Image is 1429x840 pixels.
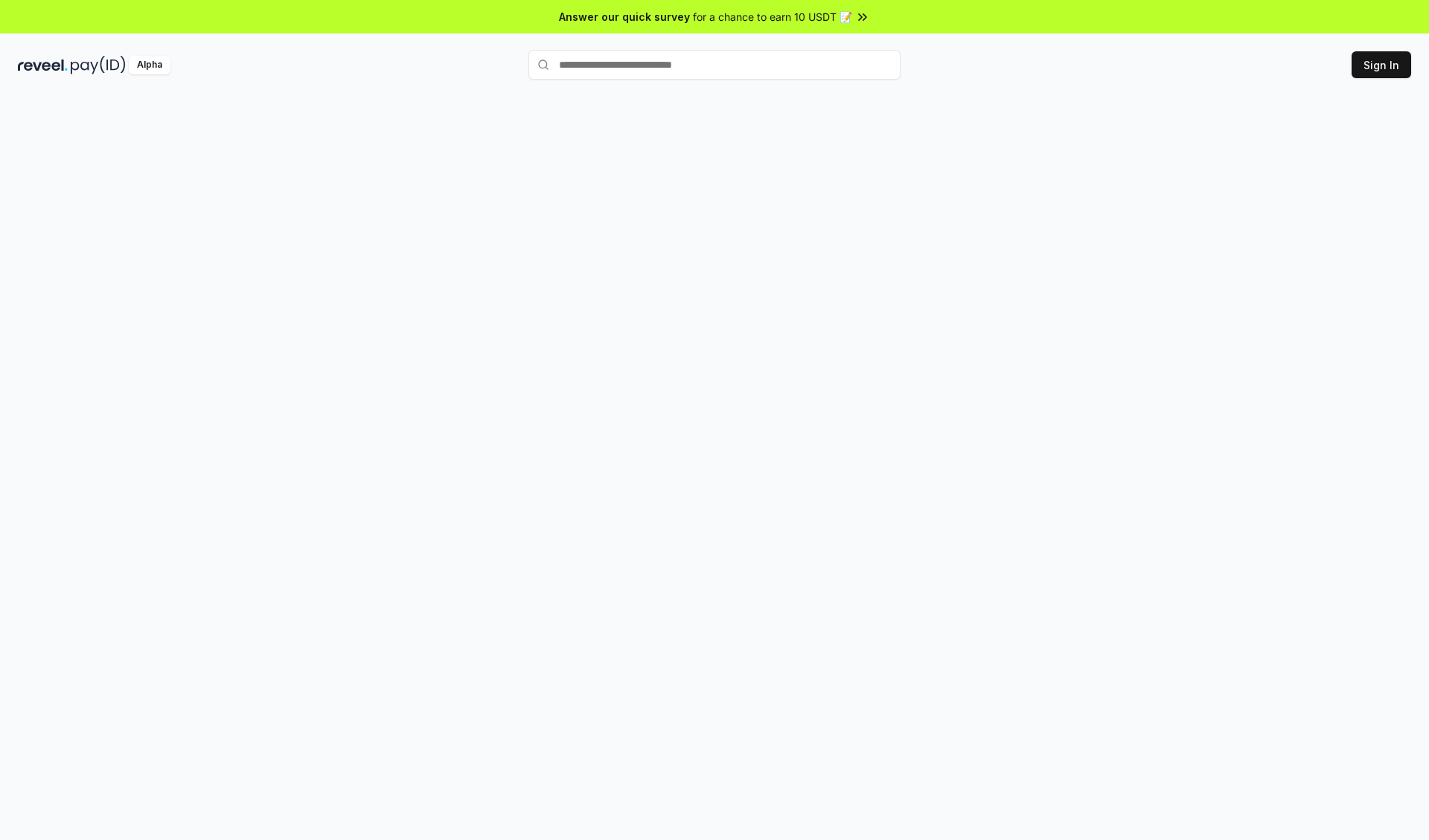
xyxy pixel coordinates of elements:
span: for a chance to earn 10 USDT 📝 [693,9,852,25]
img: reveel_dark [18,56,68,74]
img: pay_id [71,56,126,74]
span: Answer our quick survey [559,9,690,25]
button: Sign In [1352,51,1411,78]
div: Alpha [129,56,170,74]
